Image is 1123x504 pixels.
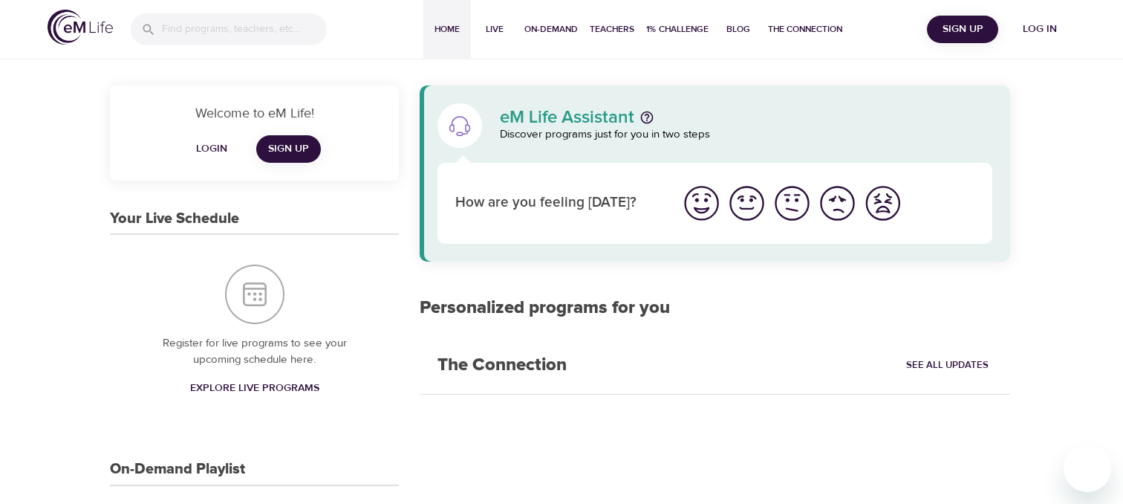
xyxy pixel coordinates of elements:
img: good [726,183,767,224]
button: I'm feeling bad [815,181,860,226]
p: eM Life Assistant [500,109,634,126]
span: See All Updates [906,357,989,374]
span: Teachers [590,22,634,37]
span: Explore Live Programs [190,379,319,398]
img: logo [48,10,113,45]
button: I'm feeling good [724,181,769,226]
button: Log in [1004,16,1075,43]
span: Home [429,22,465,37]
img: bad [817,183,858,224]
span: Sign Up [268,140,309,158]
button: I'm feeling worst [860,181,905,226]
p: Register for live programs to see your upcoming schedule here. [140,335,369,369]
button: Sign Up [927,16,998,43]
a: See All Updates [902,354,992,377]
h2: The Connection [420,337,585,394]
span: On-Demand [524,22,578,37]
img: Your Live Schedule [225,265,284,324]
input: Find programs, teachers, etc... [162,13,327,45]
span: 1% Challenge [646,22,709,37]
button: I'm feeling ok [769,181,815,226]
button: Login [188,135,235,163]
a: Sign Up [256,135,321,163]
a: Explore Live Programs [184,375,325,402]
span: Log in [1010,20,1070,39]
img: worst [862,183,903,224]
h2: Personalized programs for you [420,297,1010,319]
h3: Your Live Schedule [110,210,239,227]
img: great [681,183,722,224]
span: The Connection [768,22,842,37]
span: Sign Up [933,20,992,39]
img: ok [772,183,813,224]
p: How are you feeling [DATE]? [455,193,661,214]
p: Welcome to eM Life! [128,103,381,123]
h3: On-Demand Playlist [110,461,245,478]
span: Login [194,140,230,158]
span: Live [477,22,512,37]
button: I'm feeling great [679,181,724,226]
span: Blog [720,22,756,37]
img: eM Life Assistant [448,114,472,138]
p: Discover programs just for you in two steps [500,126,992,143]
iframe: Button to launch messaging window [1064,445,1111,492]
